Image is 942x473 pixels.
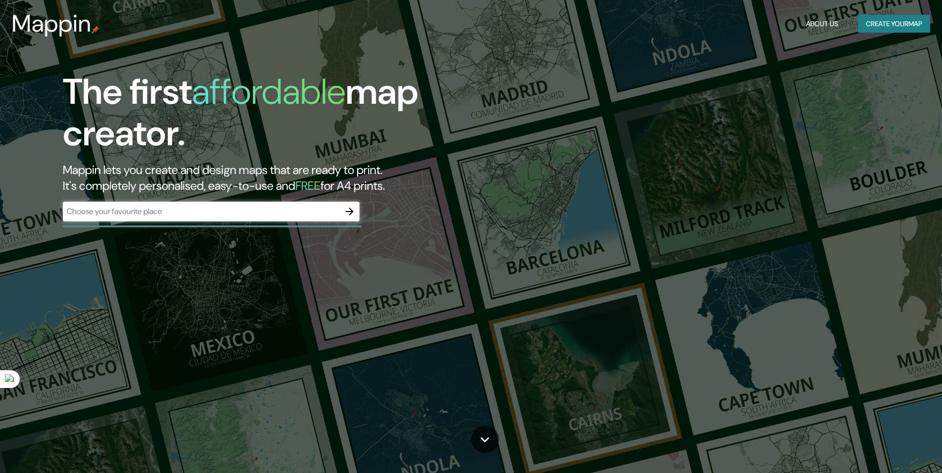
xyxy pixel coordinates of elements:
h3: Mappin [12,10,91,38]
img: mappin-pin [91,26,99,34]
h2: Mappin lets you create and design maps that are ready to print. It's completely personalised, eas... [63,162,534,194]
h1: The first map creator. [63,71,534,162]
button: Create yourmap [858,15,930,33]
button: About Us [802,15,842,33]
h5: FREE [295,178,320,193]
input: Choose your favourite place [63,206,340,217]
h1: affordable [192,69,346,115]
iframe: Help widget launcher [854,434,931,462]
